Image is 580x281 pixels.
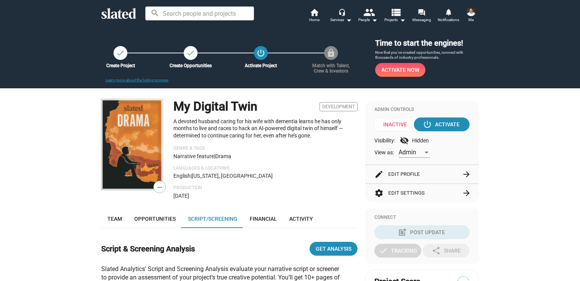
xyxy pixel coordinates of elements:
[330,15,352,25] div: Services
[414,117,470,131] button: Activate
[462,188,471,198] mat-icon: arrow_forward
[462,5,480,25] button: Brian Craig HinderbergerMe
[374,136,470,145] div: Visibility: Hidden
[418,9,425,16] mat-icon: forum
[191,173,192,179] span: |
[374,215,470,221] div: Connect
[554,255,572,273] iframe: Intercom live chat
[101,244,195,254] h2: Script & Screening Analysis
[374,170,384,179] mat-icon: edit
[423,120,432,129] mat-icon: power_settings_new
[398,228,407,237] mat-icon: post_add
[438,15,459,25] span: Notifications
[435,8,462,25] a: Notifications
[379,244,417,258] div: Tracking
[289,216,313,222] span: Activity
[182,210,244,228] a: Script/Screening
[101,99,163,190] img: My Digital Twin
[145,7,254,20] input: Search people and projects
[466,7,476,16] img: Brian Craig Hinderberger
[173,173,191,179] span: English
[107,216,122,222] span: Team
[188,216,237,222] span: Script/Screening
[374,225,470,239] button: Post Update
[250,216,277,222] span: Financial
[338,8,345,15] mat-icon: headset_mic
[165,63,216,68] div: Create Opportunities
[423,244,470,258] button: Share
[328,8,354,25] button: Services
[116,48,125,58] mat-icon: check
[184,46,198,60] a: Create Opportunities
[462,170,471,179] mat-icon: arrow_forward
[310,242,358,256] a: Get Analysis
[173,193,189,199] span: [DATE]
[374,184,470,202] button: Edit Settings
[374,107,470,113] div: Admin Controls
[256,48,265,58] mat-icon: power_settings_new
[128,210,182,228] a: Opportunities
[381,63,419,77] span: Activate Now
[390,7,401,18] mat-icon: view_list
[173,185,358,191] p: Production
[301,8,328,25] a: Home
[399,225,445,239] div: Post Update
[445,8,452,16] mat-icon: notifications
[370,15,379,25] mat-icon: arrow_drop_down
[105,78,168,82] a: Learn more about the listing process
[173,153,214,159] span: Narrative feature
[408,8,435,25] a: Messaging
[381,8,408,25] button: Projects
[375,50,479,60] p: Now that you’ve created opportunities, connect with thousands of industry professionals.
[375,63,425,77] button: Activate Now
[173,165,358,172] p: Languages & Locations
[400,136,409,145] mat-icon: visibility_off
[95,63,146,68] div: Create Project
[468,15,474,25] span: Me
[432,246,441,255] mat-icon: share
[134,216,176,222] span: Opportunities
[309,15,320,25] span: Home
[374,188,384,198] mat-icon: settings
[173,118,358,139] p: A devoted husband caring for his wife with dementia learns he has only months to live and races t...
[399,149,416,156] span: Admin
[375,38,479,48] h3: Time to start the engines!
[283,210,319,228] a: Activity
[173,145,358,152] p: Genre & Tags
[379,246,388,255] mat-icon: check
[354,8,381,25] button: People
[214,153,215,159] span: |
[236,63,286,68] div: Activate Project
[186,48,195,58] mat-icon: check
[398,15,407,25] mat-icon: arrow_drop_down
[254,46,268,60] button: Activate Project
[384,15,405,25] span: Projects
[363,7,374,18] mat-icon: people
[316,242,351,256] span: Get Analysis
[192,173,273,179] span: [US_STATE], [GEOGRAPHIC_DATA]
[320,102,358,111] span: Development
[244,210,283,228] a: Financial
[310,8,319,17] mat-icon: home
[374,117,421,131] span: Inactive
[412,15,431,25] span: Messaging
[101,210,128,228] a: Team
[424,117,460,131] div: Activate
[173,98,257,115] h1: My Digital Twin
[374,165,470,183] button: Edit Profile
[215,153,231,159] span: Drama
[358,15,377,25] div: People
[154,182,165,192] span: —
[432,244,461,258] div: Share
[344,15,353,25] mat-icon: arrow_drop_down
[374,244,421,258] button: Tracking
[374,149,394,156] span: View as:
